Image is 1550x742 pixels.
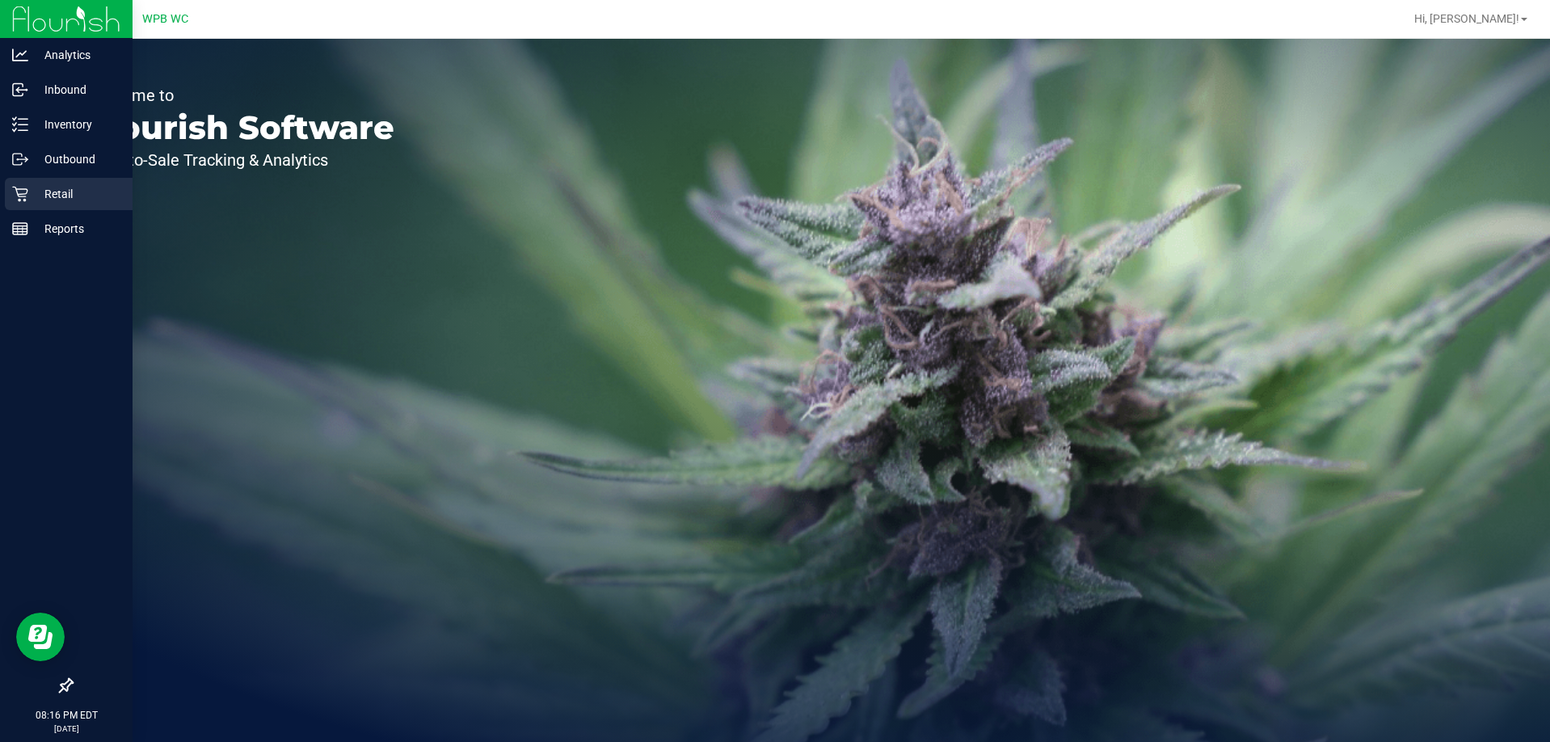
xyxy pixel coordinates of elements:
[1414,12,1519,25] span: Hi, [PERSON_NAME]!
[87,87,394,103] p: Welcome to
[28,45,125,65] p: Analytics
[7,723,125,735] p: [DATE]
[87,152,394,168] p: Seed-to-Sale Tracking & Analytics
[12,151,28,167] inline-svg: Outbound
[28,80,125,99] p: Inbound
[28,184,125,204] p: Retail
[16,613,65,661] iframe: Resource center
[28,219,125,238] p: Reports
[87,112,394,144] p: Flourish Software
[12,47,28,63] inline-svg: Analytics
[142,12,188,26] span: WPB WC
[12,116,28,133] inline-svg: Inventory
[12,186,28,202] inline-svg: Retail
[12,221,28,237] inline-svg: Reports
[12,82,28,98] inline-svg: Inbound
[28,115,125,134] p: Inventory
[28,150,125,169] p: Outbound
[7,708,125,723] p: 08:16 PM EDT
